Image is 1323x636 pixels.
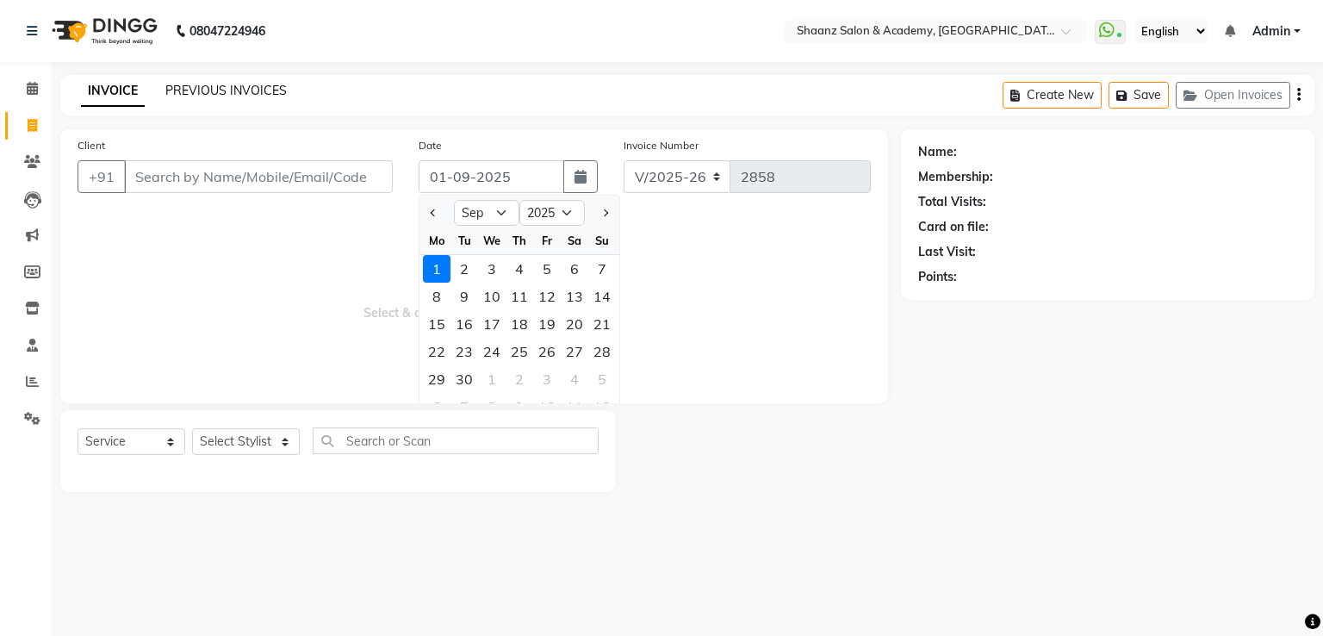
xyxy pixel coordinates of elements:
[506,365,533,393] div: 2
[450,310,478,338] div: Tuesday, September 16, 2025
[506,227,533,254] div: Th
[533,283,561,310] div: Friday, September 12, 2025
[533,393,561,421] div: 10
[918,143,957,161] div: Name:
[450,227,478,254] div: Tu
[478,283,506,310] div: Wednesday, September 10, 2025
[533,310,561,338] div: 19
[506,310,533,338] div: 18
[598,199,612,227] button: Next month
[78,138,105,153] label: Client
[423,227,450,254] div: Mo
[450,255,478,283] div: Tuesday, September 2, 2025
[423,310,450,338] div: 15
[1252,22,1290,41] span: Admin
[478,338,506,365] div: Wednesday, September 24, 2025
[918,243,976,261] div: Last Visit:
[533,338,561,365] div: Friday, September 26, 2025
[478,227,506,254] div: We
[423,310,450,338] div: Monday, September 15, 2025
[533,338,561,365] div: 26
[561,283,588,310] div: 13
[588,365,616,393] div: Sunday, October 5, 2025
[450,393,478,421] div: 7
[450,283,478,310] div: Tuesday, September 9, 2025
[561,338,588,365] div: 27
[423,393,450,421] div: 6
[561,283,588,310] div: Saturday, September 13, 2025
[561,393,588,421] div: Saturday, October 11, 2025
[478,255,506,283] div: Wednesday, September 3, 2025
[588,283,616,310] div: Sunday, September 14, 2025
[588,310,616,338] div: 21
[918,168,993,186] div: Membership:
[533,283,561,310] div: 12
[423,283,450,310] div: Monday, September 8, 2025
[561,310,588,338] div: Saturday, September 20, 2025
[478,310,506,338] div: Wednesday, September 17, 2025
[426,199,441,227] button: Previous month
[519,200,585,226] select: Select year
[189,7,265,55] b: 08047224946
[561,310,588,338] div: 20
[561,255,588,283] div: 6
[533,365,561,393] div: 3
[533,255,561,283] div: Friday, September 5, 2025
[533,393,561,421] div: Friday, October 10, 2025
[533,365,561,393] div: Friday, October 3, 2025
[78,214,871,386] span: Select & add items from the list below
[450,365,478,393] div: Tuesday, September 30, 2025
[450,338,478,365] div: 23
[588,365,616,393] div: 5
[506,338,533,365] div: 25
[450,338,478,365] div: Tuesday, September 23, 2025
[423,255,450,283] div: Monday, September 1, 2025
[506,255,533,283] div: 4
[588,255,616,283] div: 7
[561,227,588,254] div: Sa
[588,393,616,421] div: Sunday, October 12, 2025
[1109,82,1169,109] button: Save
[506,365,533,393] div: Thursday, October 2, 2025
[423,255,450,283] div: 1
[561,338,588,365] div: Saturday, September 27, 2025
[450,283,478,310] div: 9
[423,338,450,365] div: Monday, September 22, 2025
[81,76,145,107] a: INVOICE
[506,310,533,338] div: Thursday, September 18, 2025
[478,393,506,421] div: 8
[450,365,478,393] div: 30
[533,310,561,338] div: Friday, September 19, 2025
[78,160,126,193] button: +91
[588,255,616,283] div: Sunday, September 7, 2025
[506,393,533,421] div: 9
[588,227,616,254] div: Su
[423,338,450,365] div: 22
[478,365,506,393] div: 1
[533,255,561,283] div: 5
[506,338,533,365] div: Thursday, September 25, 2025
[533,227,561,254] div: Fr
[588,338,616,365] div: 28
[588,393,616,421] div: 12
[419,138,442,153] label: Date
[478,310,506,338] div: 17
[454,200,519,226] select: Select month
[478,255,506,283] div: 3
[561,255,588,283] div: Saturday, September 6, 2025
[918,193,986,211] div: Total Visits:
[478,338,506,365] div: 24
[1176,82,1290,109] button: Open Invoices
[450,310,478,338] div: 16
[561,365,588,393] div: 4
[588,283,616,310] div: 14
[423,393,450,421] div: Monday, October 6, 2025
[561,365,588,393] div: Saturday, October 4, 2025
[478,283,506,310] div: 10
[423,365,450,393] div: Monday, September 29, 2025
[478,393,506,421] div: Wednesday, October 8, 2025
[506,283,533,310] div: 11
[313,427,599,454] input: Search or Scan
[588,338,616,365] div: Sunday, September 28, 2025
[1003,82,1102,109] button: Create New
